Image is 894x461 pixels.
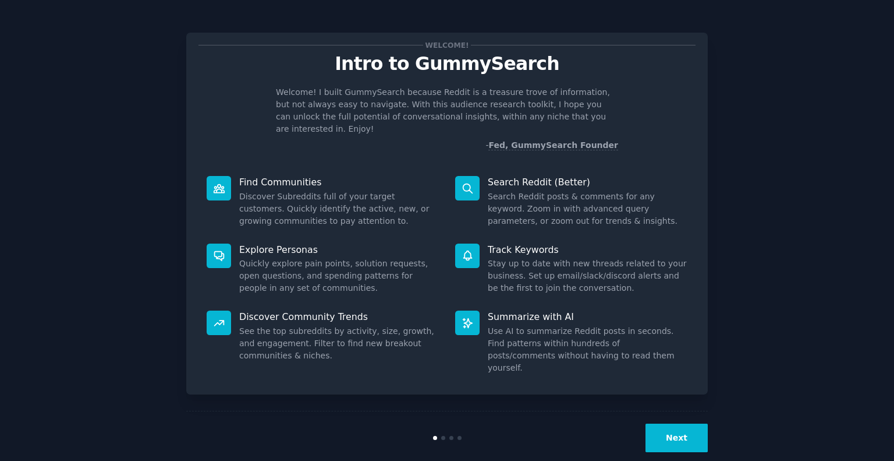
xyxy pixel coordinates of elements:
dd: Search Reddit posts & comments for any keyword. Zoom in with advanced query parameters, or zoom o... [488,191,687,227]
div: - [485,139,618,152]
dd: Quickly explore pain points, solution requests, open questions, and spending patterns for people ... [239,258,439,294]
p: Find Communities [239,176,439,188]
dd: Stay up to date with new threads related to your business. Set up email/slack/discord alerts and ... [488,258,687,294]
p: Summarize with AI [488,311,687,323]
dd: Use AI to summarize Reddit posts in seconds. Find patterns within hundreds of posts/comments with... [488,325,687,374]
p: Discover Community Trends [239,311,439,323]
p: Welcome! I built GummySearch because Reddit is a treasure trove of information, but not always ea... [276,86,618,135]
p: Explore Personas [239,244,439,256]
a: Fed, GummySearch Founder [488,140,618,150]
p: Intro to GummySearch [198,54,696,74]
p: Track Keywords [488,244,687,256]
span: Welcome! [423,39,471,51]
button: Next [645,424,708,452]
dd: See the top subreddits by activity, size, growth, and engagement. Filter to find new breakout com... [239,325,439,362]
dd: Discover Subreddits full of your target customers. Quickly identify the active, new, or growing c... [239,191,439,227]
p: Search Reddit (Better) [488,176,687,188]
